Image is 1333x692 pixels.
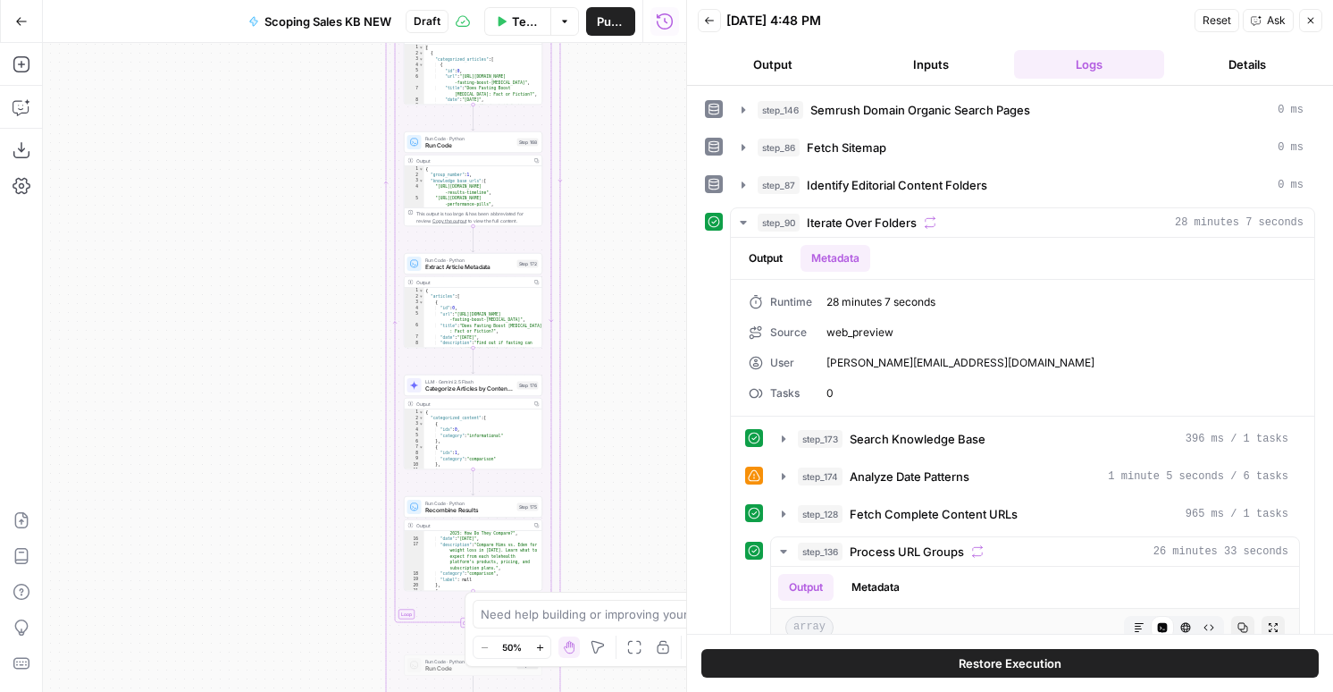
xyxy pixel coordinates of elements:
div: 2 [405,51,424,57]
div: Output [416,522,529,529]
span: 26 minutes 33 seconds [1153,544,1288,560]
span: Toggle code folding, rows 3 through 49 [419,56,424,63]
span: Run Code · Python [425,500,514,507]
span: Run Code [425,664,514,673]
div: Tasks [749,385,812,401]
span: 0 ms [1278,102,1304,118]
span: array [785,616,834,639]
div: 7 [405,444,424,451]
div: 5 [405,68,424,74]
span: LLM · Gemini 2.5 Flash [425,378,514,385]
button: 0 ms [731,133,1314,162]
span: Run Code · Python [425,257,514,264]
button: Publish [586,7,635,36]
span: Run Code [425,141,514,150]
span: 0 ms [1278,139,1304,156]
div: 18 [405,571,424,578]
span: step_146 [758,101,803,119]
button: 28 minutes 7 seconds [731,208,1314,237]
button: Output [738,245,793,272]
div: 8 [405,97,424,104]
div: 1 [405,166,424,173]
span: 28 minutes 7 seconds [1175,215,1304,231]
div: Loop[ { "categorized_articles":[ { "id":0, "url":"[URL][DOMAIN_NAME] -fasting-boost-[MEDICAL_DATA... [404,10,542,105]
span: 28 minutes 7 seconds [826,294,1296,310]
div: 21 [405,588,424,595]
button: Inputs [856,50,1007,79]
div: Source [749,325,812,341]
div: 8 [405,341,424,376]
div: This output is too large & has been abbreviated for review. to view the full content. [416,210,539,224]
span: Toggle code folding, rows 3 through 9 [419,300,424,306]
span: Toggle code folding, rows 3 through 6 [419,421,424,427]
div: 4 [405,427,424,434]
div: Output [416,279,529,286]
div: 16 [405,536,424,543]
span: Toggle code folding, rows 2 through 38 [419,294,424,300]
span: step_90 [758,214,800,232]
div: Step 176 [517,382,539,390]
div: 20 [405,583,424,589]
span: Fetch Complete Content URLs [850,505,1018,523]
span: Toggle code folding, rows 4 through 12 [419,63,424,69]
div: LLM · Gemini 2.5 FlashCategorize Articles by Content TypeStep 176Output{ "categorized_content":[ ... [404,375,542,469]
div: 10 [405,462,424,468]
span: step_86 [758,139,800,156]
span: Draft [414,13,440,30]
div: 11 [405,468,424,474]
div: 1 [405,45,424,51]
button: Details [1171,50,1322,79]
div: Output [416,401,529,408]
div: Run Code · PythonExtract Article MetadataStep 172Output{ "articles":[ { "id":0, "url":"[URL][DOMA... [404,253,542,348]
div: 5 [405,196,424,207]
div: 6 [405,439,424,445]
button: Test Data [484,7,550,36]
span: 0 [826,385,1296,401]
span: step_128 [798,505,843,523]
button: 26 minutes 33 seconds [771,537,1299,566]
span: Toggle code folding, rows 2 through 84 [419,51,424,57]
button: Ask [1243,9,1294,32]
span: Reset [1203,13,1231,29]
span: Semrush Domain Organic Search Pages [810,101,1030,119]
div: Complete [460,618,486,628]
span: Process URL Groups [850,543,964,561]
div: 19 [405,577,424,583]
div: 3 [405,300,424,306]
div: 5 [405,433,424,439]
span: Fetch Sitemap [807,139,886,156]
span: Toggle code folding, rows 1 through 24 [419,166,424,173]
div: Step 172 [517,260,539,268]
span: Toggle code folding, rows 7 through 10 [419,444,424,451]
span: Extract Article Metadata [425,263,514,272]
div: 4 [405,184,424,196]
button: 0 ms [731,96,1314,124]
g: Edge from step_136 to step_168 [472,105,474,131]
span: Search Knowledge Base [850,430,985,448]
div: 17 [405,542,424,571]
span: Toggle code folding, rows 1 through 25 [419,409,424,416]
span: 50% [502,640,522,654]
span: Run Code · Python [425,135,514,142]
span: 0 ms [1278,177,1304,193]
span: Toggle code folding, rows 1 through 77 [419,288,424,294]
div: 7 [405,86,424,97]
span: Toggle code folding, rows 21 through 29 [419,588,424,595]
div: Run Code · PythonRun CodeStep 168Output{ "group_number":1, "knowledge_base_urls":[ "[URL][DOMAIN_... [404,131,542,226]
div: Runtime [749,294,812,310]
div: 8 [405,451,424,457]
div: 2 [405,416,424,422]
g: Edge from step_168 to step_172 [472,226,474,252]
span: [PERSON_NAME][EMAIL_ADDRESS][DOMAIN_NAME] [826,355,1296,371]
button: Output [698,50,849,79]
span: Run Code · Python [425,658,514,665]
div: Run Code · PythonRecombine ResultsStep 175Output 2025: How Do They Compare?", "date":"[DATE]", "d... [404,496,542,591]
div: 9 [405,456,424,462]
button: 0 ms [731,171,1314,199]
span: Ask [1267,13,1286,29]
button: Metadata [801,245,870,272]
div: Step 175 [517,503,539,511]
span: step_87 [758,176,800,194]
span: Test Data [512,13,540,30]
span: Identify Editorial Content Folders [807,176,987,194]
